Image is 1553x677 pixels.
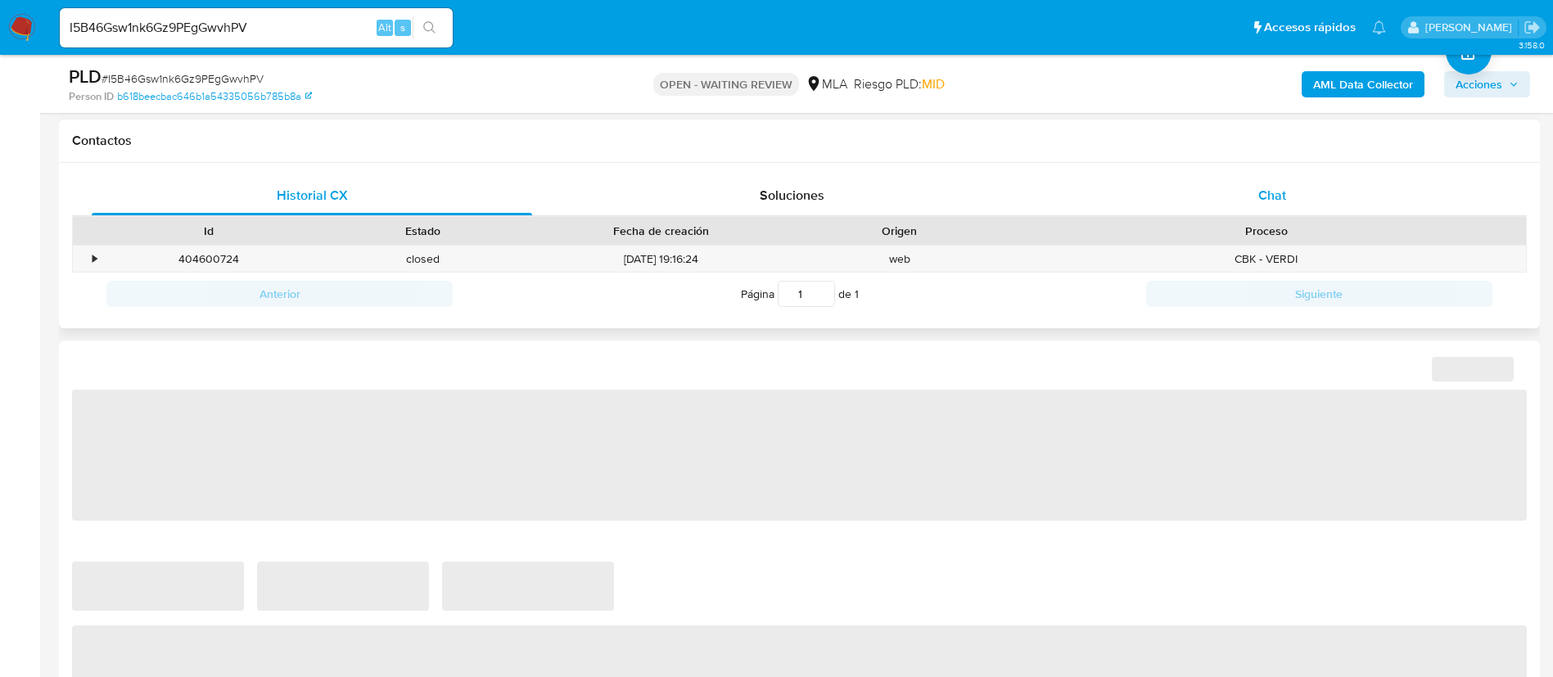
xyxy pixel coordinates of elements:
[1456,71,1502,97] span: Acciones
[792,246,1007,273] div: web
[102,70,264,87] span: # I5B46Gsw1nk6Gz9PEgGwvhPV
[741,281,859,307] span: Página de
[854,75,945,93] span: Riesgo PLD:
[1425,20,1518,35] p: micaela.pliatskas@mercadolibre.com
[542,223,781,239] div: Fecha de creación
[1258,186,1286,205] span: Chat
[922,74,945,93] span: MID
[327,223,519,239] div: Estado
[102,246,316,273] div: 404600724
[1018,223,1515,239] div: Proceso
[1444,71,1530,97] button: Acciones
[378,20,391,35] span: Alt
[1372,20,1386,34] a: Notificaciones
[530,246,792,273] div: [DATE] 19:16:24
[1146,281,1492,307] button: Siguiente
[1524,19,1541,36] a: Salir
[1264,19,1356,36] span: Accesos rápidos
[1313,71,1413,97] b: AML Data Collector
[1519,38,1545,52] span: 3.158.0
[400,20,405,35] span: s
[1302,71,1424,97] button: AML Data Collector
[60,17,453,38] input: Buscar usuario o caso...
[760,186,824,205] span: Soluciones
[277,186,348,205] span: Historial CX
[93,251,97,267] div: •
[1007,246,1526,273] div: CBK - VERDI
[69,63,102,89] b: PLD
[316,246,530,273] div: closed
[72,133,1527,149] h1: Contactos
[106,281,453,307] button: Anterior
[69,89,114,104] b: Person ID
[855,286,859,302] span: 1
[806,75,847,93] div: MLA
[113,223,305,239] div: Id
[413,16,446,39] button: search-icon
[117,89,312,104] a: b618beecbac646b1a54335056b785b8a
[653,73,799,96] p: OPEN - WAITING REVIEW
[804,223,995,239] div: Origen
